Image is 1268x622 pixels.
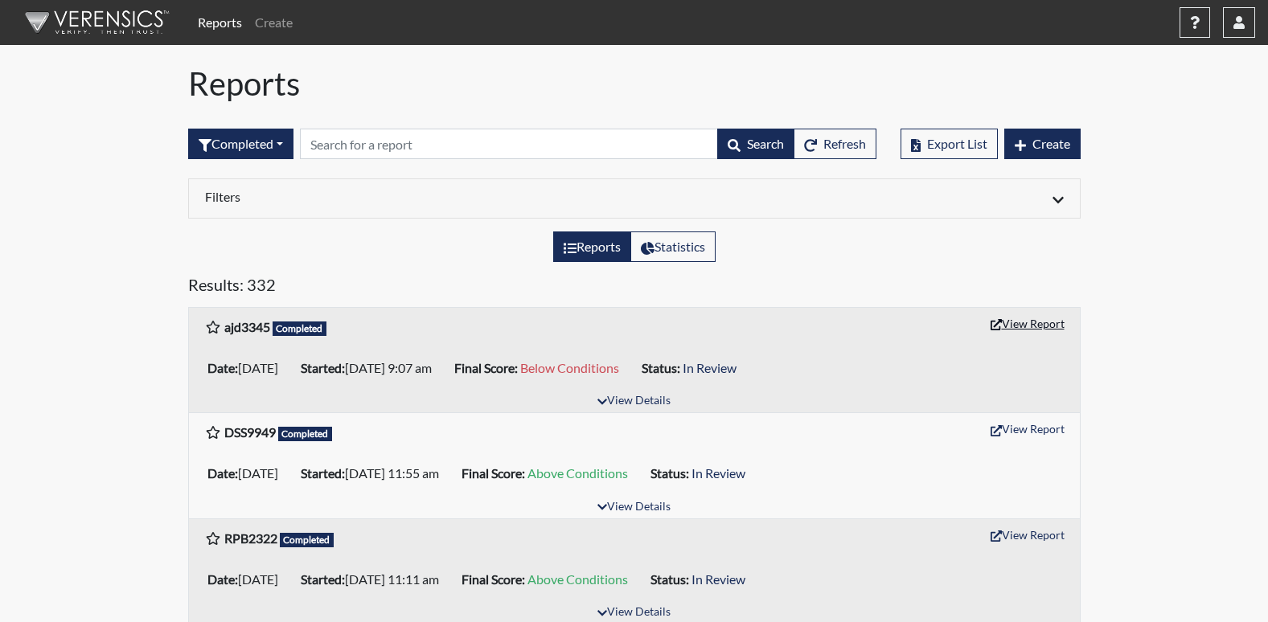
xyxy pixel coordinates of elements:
span: Above Conditions [527,465,628,481]
div: Click to expand/collapse filters [193,189,1076,208]
b: Status: [650,465,689,481]
span: Export List [927,136,987,151]
a: Reports [191,6,248,39]
b: RPB2322 [224,530,277,546]
button: Completed [188,129,293,159]
button: Search [717,129,794,159]
button: View Details [590,497,678,518]
label: View statistics about completed interviews [630,231,716,262]
button: View Details [590,391,678,412]
button: View Report [983,416,1072,441]
li: [DATE] [201,460,294,486]
div: Filter by interview status [188,129,293,159]
span: Refresh [823,136,866,151]
button: Refresh [794,129,876,159]
span: Completed [273,321,327,336]
b: Final Score: [454,360,518,375]
li: [DATE] [201,567,294,592]
b: Started: [301,465,345,481]
b: Started: [301,360,345,375]
b: Date: [207,360,238,375]
li: [DATE] 11:11 am [294,567,455,592]
button: Create [1004,129,1081,159]
span: In Review [691,465,745,481]
b: Final Score: [462,571,525,587]
span: Create [1032,136,1070,151]
button: View Report [983,522,1072,547]
span: Above Conditions [527,571,628,587]
button: View Report [983,311,1072,336]
label: View the list of reports [553,231,631,262]
h5: Results: 332 [188,275,1081,301]
b: Date: [207,465,238,481]
b: Date: [207,571,238,587]
span: Search [747,136,784,151]
span: Below Conditions [520,360,619,375]
b: Started: [301,571,345,587]
input: Search by Registration ID, Interview Number, or Investigation Name. [300,129,718,159]
a: Create [248,6,299,39]
h6: Filters [205,189,622,204]
span: Completed [278,427,333,441]
button: Export List [901,129,998,159]
span: Completed [280,533,334,547]
li: [DATE] 11:55 am [294,460,455,486]
li: [DATE] [201,355,294,381]
b: ajd3345 [224,319,270,334]
li: [DATE] 9:07 am [294,355,448,381]
span: In Review [691,571,745,587]
b: Status: [650,571,689,587]
h1: Reports [188,64,1081,103]
b: Status: [642,360,680,375]
span: In Review [683,360,737,375]
b: Final Score: [462,465,525,481]
b: DSS9949 [224,424,276,440]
